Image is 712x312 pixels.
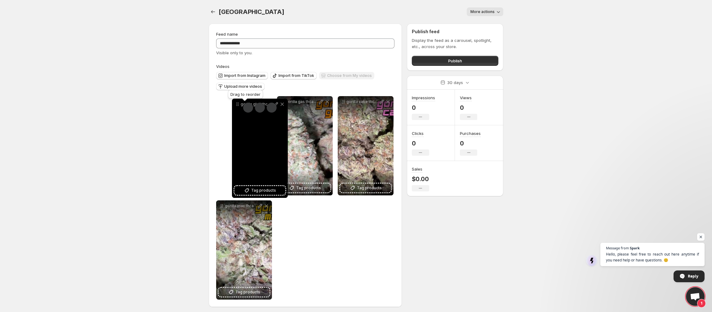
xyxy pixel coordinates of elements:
[209,7,217,16] button: Settings
[340,184,391,192] button: Tag products
[460,130,481,136] h3: Purchases
[467,7,503,16] button: More actions
[219,8,284,16] span: [GEOGRAPHIC_DATA]
[686,287,705,306] div: Open chat
[606,246,629,250] span: Message from
[225,203,257,208] p: gorilla mac thca flower video
[412,140,429,147] p: 0
[412,166,422,172] h3: Sales
[224,84,262,89] span: Upload more videos
[235,289,260,295] span: Tag products
[470,9,495,14] span: More actions
[216,50,252,55] span: Visible only to you.
[460,104,477,111] p: 0
[412,175,429,183] p: $0.00
[357,185,382,191] span: Tag products
[278,73,314,78] span: Import from TikTok
[412,104,435,111] p: 0
[270,72,317,79] button: Import from TikTok
[219,288,269,296] button: Tag products
[447,79,463,86] p: 30 days
[448,58,462,64] span: Publish
[460,95,472,101] h3: Views
[216,200,272,300] div: gorilla mac thca flower videoTag products
[338,96,394,195] div: gorilla cake thca flower video 1Tag products
[412,95,435,101] h3: Impressions
[286,99,318,104] p: gorilla gas thca flower video
[630,246,640,250] span: Spark
[216,32,238,37] span: Feed name
[216,64,229,69] span: Videos
[232,99,288,198] div: gorilla glue thca flower video 1Tag products
[296,185,321,191] span: Tag products
[412,56,498,66] button: Publish
[697,299,706,308] span: 1
[216,83,265,90] button: Upload more videos
[412,37,498,50] p: Display the feed as a carousel, spotlight, etc., across your store.
[224,73,265,78] span: Import from Instagram
[412,29,498,35] h2: Publish feed
[277,96,333,195] div: gorilla gas thca flower videoTag products
[346,99,379,104] p: gorilla cake thca flower video 1
[241,102,273,107] p: gorilla glue thca flower video 1
[412,130,424,136] h3: Clicks
[251,187,276,194] span: Tag products
[216,72,268,79] button: Import from Instagram
[234,186,285,195] button: Tag products
[688,271,698,282] span: Reply
[606,251,699,263] span: Hello, please feel free to reach out here anytime if you need help or have questions. 😊
[460,140,481,147] p: 0
[279,184,330,192] button: Tag products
